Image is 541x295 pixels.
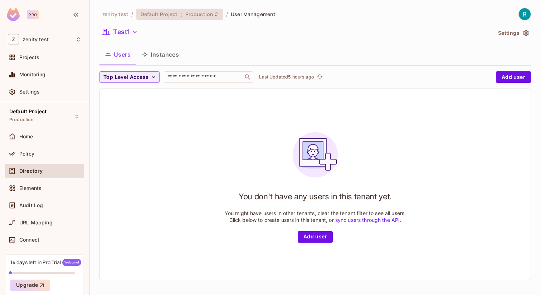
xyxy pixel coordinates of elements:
[9,117,34,123] span: Production
[7,8,20,21] img: SReyMgAAAABJRU5ErkJggg==
[27,10,39,19] div: Pro
[185,11,213,18] span: Production
[335,217,401,223] a: sync users through the API.
[10,280,50,291] button: Upgrade
[496,71,531,83] button: Add user
[8,34,19,44] span: Z
[99,46,136,63] button: Users
[19,72,46,77] span: Monitoring
[19,151,34,157] span: Policy
[225,210,406,223] p: You might have users in other tenants, clear the tenant filter to see all users. Click below to c...
[231,11,276,18] span: User Management
[19,134,33,139] span: Home
[62,259,81,266] span: Welcome!
[99,26,141,38] button: Test1
[180,11,183,17] span: :
[519,8,531,20] img: Raz Kliger
[19,237,39,243] span: Connect
[10,259,81,266] div: 14 days left in Pro Trial
[19,89,40,95] span: Settings
[19,54,39,60] span: Projects
[259,74,314,80] p: Last Updated 5 hours ago
[226,11,228,18] li: /
[103,73,148,82] span: Top Level Access
[316,73,324,81] button: refresh
[314,73,324,81] span: Click to refresh data
[239,191,392,202] h1: You don't have any users in this tenant yet.
[19,220,53,225] span: URL Mapping
[495,27,531,39] button: Settings
[99,71,160,83] button: Top Level Access
[317,73,323,81] span: refresh
[298,231,333,243] button: Add user
[19,185,42,191] span: Elements
[19,203,43,208] span: Audit Log
[23,37,49,42] span: Workspace: zenity test
[131,11,133,18] li: /
[9,109,47,114] span: Default Project
[19,168,43,174] span: Directory
[141,11,178,18] span: Default Project
[102,11,128,18] span: the active workspace
[136,46,185,63] button: Instances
